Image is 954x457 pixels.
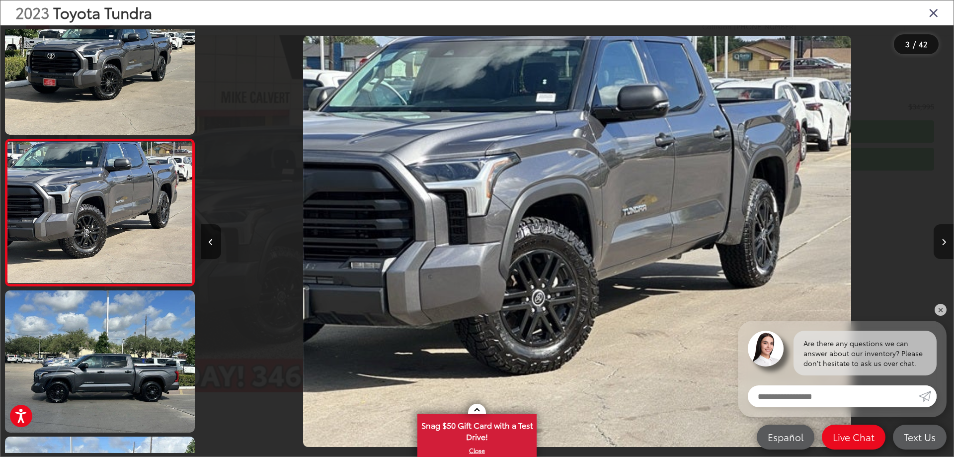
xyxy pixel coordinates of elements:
[53,1,152,23] span: Toyota Tundra
[3,289,196,434] img: 2023 Toyota Tundra SR5
[912,41,917,48] span: /
[934,224,954,259] button: Next image
[929,6,939,19] i: Close gallery
[828,431,879,443] span: Live Chat
[748,331,784,366] img: Agent profile photo
[919,38,928,49] span: 42
[201,36,953,447] div: 2023 Toyota Tundra SR5 2
[763,431,808,443] span: Español
[822,425,885,450] a: Live Chat
[748,385,919,407] input: Enter your message
[893,425,947,450] a: Text Us
[5,142,194,283] img: 2023 Toyota Tundra SR5
[15,1,49,23] span: 2023
[919,385,937,407] a: Submit
[201,224,221,259] button: Previous image
[899,431,941,443] span: Text Us
[794,331,937,375] div: Are there any questions we can answer about our inventory? Please don't hesitate to ask us over c...
[418,415,536,445] span: Snag $50 Gift Card with a Test Drive!
[303,36,851,447] img: 2023 Toyota Tundra SR5
[757,425,814,450] a: Español
[905,38,910,49] span: 3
